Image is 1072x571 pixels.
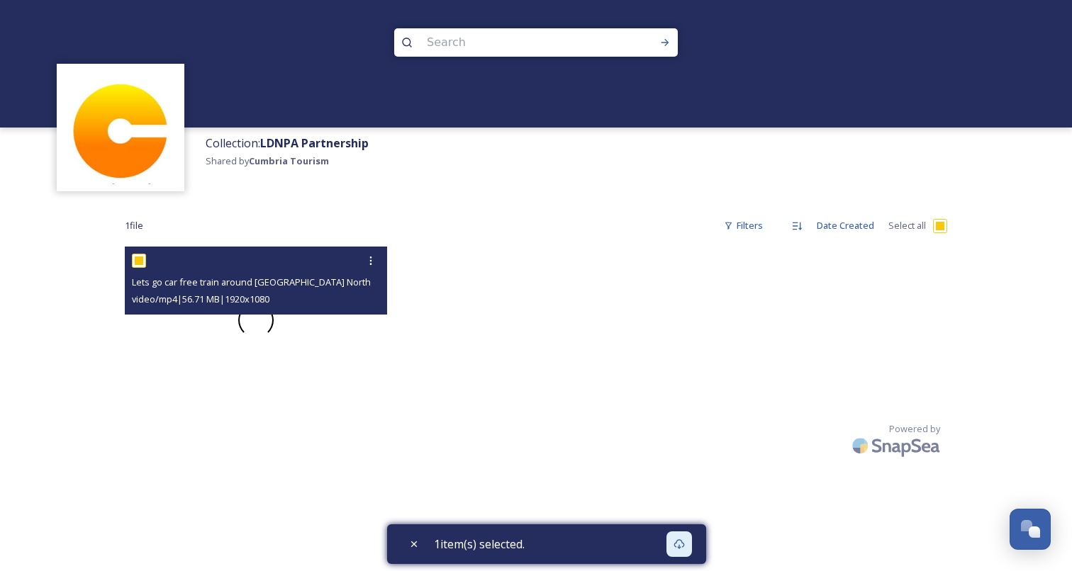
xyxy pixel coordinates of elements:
span: Powered by [889,422,940,436]
img: SnapSea Logo [848,429,947,463]
img: images.jpg [64,71,177,184]
span: 1 file [125,219,143,232]
span: Shared by [206,154,329,167]
button: Open Chat [1010,509,1051,550]
strong: LDNPA Partnership [260,135,369,151]
span: Select all [888,219,926,232]
div: Date Created [810,212,881,239]
span: Lets go car free train around [GEOGRAPHIC_DATA] Northern-30sec.mp4 [132,275,434,288]
span: Collection: [206,135,369,151]
strong: Cumbria Tourism [249,154,329,167]
span: 1 item(s) selected. [434,536,525,553]
div: Filters [717,212,770,239]
span: video/mp4 | 56.71 MB | 1920 x 1080 [132,293,269,305]
input: Search [420,27,614,58]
